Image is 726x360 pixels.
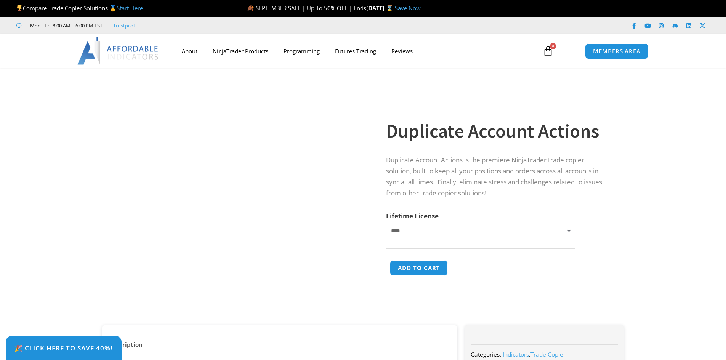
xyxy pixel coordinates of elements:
[386,118,609,144] h1: Duplicate Account Actions
[17,5,22,11] img: 🏆
[28,21,103,30] span: Mon - Fri: 8:00 AM – 6:00 PM EST
[390,260,448,276] button: Add to cart
[386,155,609,199] p: Duplicate Account Actions is the premiere NinjaTrader trade copier solution, built to keep all yo...
[386,211,439,220] label: Lifetime License
[395,4,421,12] a: Save Now
[77,37,159,65] img: LogoAI | Affordable Indicators – NinjaTrader
[14,345,113,351] span: 🎉 Click Here to save 40%!
[550,43,556,49] span: 0
[585,43,649,59] a: MEMBERS AREA
[593,48,641,54] span: MEMBERS AREA
[174,42,205,60] a: About
[205,42,276,60] a: NinjaTrader Products
[247,4,366,12] span: 🍂 SEPTEMBER SALE | Up To 50% OFF | Ends
[384,42,420,60] a: Reviews
[117,4,143,12] a: Start Here
[327,42,384,60] a: Futures Trading
[113,21,135,30] a: Trustpilot
[366,4,395,12] strong: [DATE] ⌛
[16,4,143,12] span: Compare Trade Copier Solutions 🥇
[6,336,122,360] a: 🎉 Click Here to save 40%!
[531,40,565,62] a: 0
[174,42,534,60] nav: Menu
[276,42,327,60] a: Programming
